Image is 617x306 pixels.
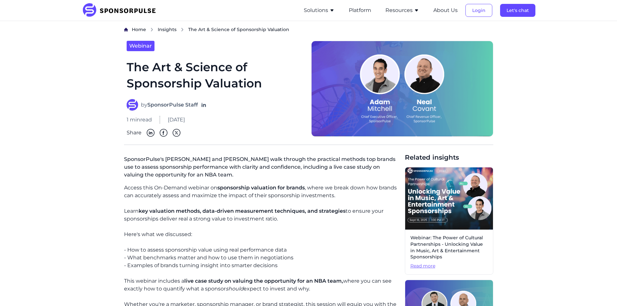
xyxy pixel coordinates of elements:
button: Resources [385,6,419,14]
span: The Art & Science of Sponsorship Valuation [188,26,289,33]
img: Webinar header image [405,167,493,230]
p: Learn to ensure your sponsorships deliver real a strong value to investment ratio. [124,207,400,223]
a: Webinar: The Power of Cultural Partnerships - Unlocking Value in Music, Art & Entertainment Spons... [405,167,493,275]
img: chevron right [150,28,154,32]
span: sponsorship valuation for brands [217,185,305,191]
span: Share [127,129,142,137]
button: Solutions [304,6,335,14]
img: SponsorPulse Staff [127,99,138,111]
img: Home [124,28,128,32]
a: About Us [433,7,458,13]
span: Home [132,27,146,32]
p: SponsorPulse's [PERSON_NAME] and [PERSON_NAME] walk through the practical methods top brands use ... [124,153,400,184]
a: Login [465,7,492,13]
img: Twitter [173,129,180,137]
span: [DATE] [168,116,185,124]
a: Home [132,26,146,33]
strong: SponsorPulse Staff [147,102,198,108]
img: Facebook [160,129,167,137]
a: Insights [158,26,177,33]
img: On-Demand-Webinar Cover Image [311,41,493,137]
img: SponsorPulse [82,3,161,17]
img: Linkedin [147,129,154,137]
button: About Us [433,6,458,14]
a: Platform [349,7,371,13]
a: Let's chat [500,7,535,13]
span: 1 min read [127,116,152,124]
a: Follow on LinkedIn [200,102,207,108]
iframe: Chat Widget [585,275,617,306]
span: live case study on valuing the opportunity for an NBA team, [184,278,343,284]
p: Here's what we discussed: [124,231,400,238]
span: key valuation methods, data-driven measurement techniques, and strategies [139,208,346,214]
img: chevron right [180,28,184,32]
button: Let's chat [500,4,535,17]
span: Webinar: The Power of Cultural Partnerships - Unlocking Value in Music, Art & Entertainment Spons... [410,235,488,260]
p: Access this On-Demand webinar on , where we break down how brands can accurately assess and maxim... [124,184,400,199]
button: Login [465,4,492,17]
button: Platform [349,6,371,14]
span: by [141,101,198,109]
p: This webinar includes a where you can see exactly how to quantify what a sponsor expect to invest... [124,277,400,293]
h1: The Art & Science of Sponsorship Valuation [127,59,303,92]
span: Read more [410,263,488,269]
a: Webinar [127,41,154,51]
i: should [226,286,244,292]
span: Related insights [405,153,493,162]
p: - How to assess sponsorship value using real performance data - What benchmarks matter and how to... [124,246,400,269]
span: Insights [158,27,177,32]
